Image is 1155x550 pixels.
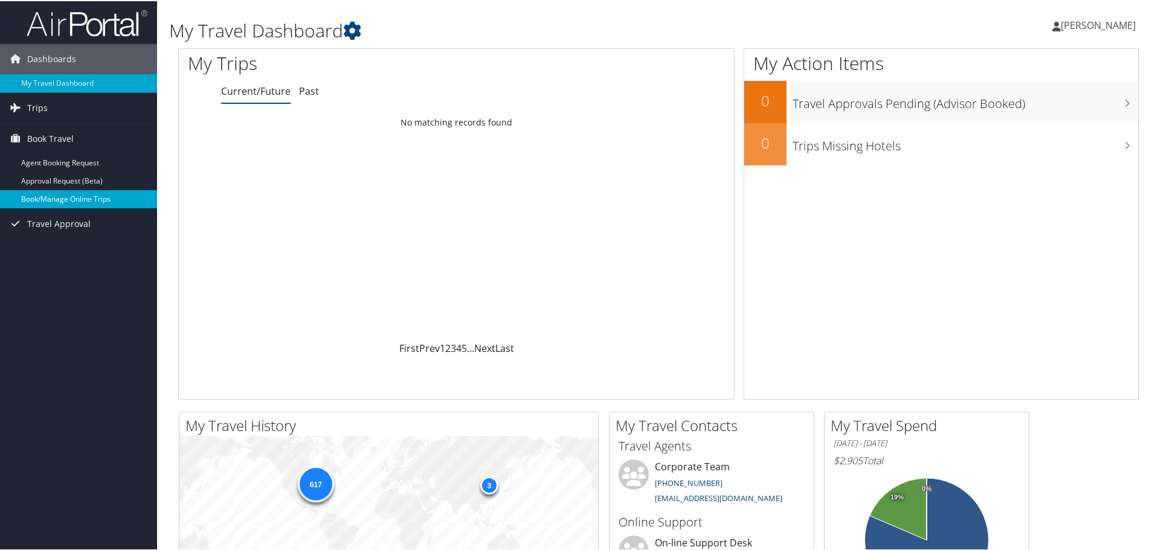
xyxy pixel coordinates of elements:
[793,130,1138,153] h3: Trips Missing Hotels
[399,341,419,354] a: First
[179,110,734,132] td: No matching records found
[834,436,1020,448] h6: [DATE] - [DATE]
[462,341,467,354] a: 5
[495,341,514,354] a: Last
[613,458,811,508] li: Corporate Team
[655,476,722,487] a: [PHONE_NUMBER]
[27,92,48,122] span: Trips
[299,83,319,97] a: Past
[445,341,451,354] a: 2
[440,341,445,354] a: 1
[793,88,1138,111] h3: Travel Approvals Pending (Advisor Booked)
[1061,18,1136,31] span: [PERSON_NAME]
[27,208,91,238] span: Travel Approval
[744,50,1138,75] h1: My Action Items
[419,341,440,354] a: Prev
[451,341,456,354] a: 3
[221,83,291,97] a: Current/Future
[27,8,147,36] img: airportal-logo.png
[27,123,74,153] span: Book Travel
[616,414,814,435] h2: My Travel Contacts
[831,414,1029,435] h2: My Travel Spend
[169,17,822,42] h1: My Travel Dashboard
[1052,6,1148,42] a: [PERSON_NAME]
[922,484,931,491] tspan: 0%
[619,436,805,453] h3: Travel Agents
[744,132,787,152] h2: 0
[890,493,904,500] tspan: 19%
[744,122,1138,164] a: 0Trips Missing Hotels
[27,43,76,73] span: Dashboards
[474,341,495,354] a: Next
[456,341,462,354] a: 4
[744,89,787,110] h2: 0
[185,414,598,435] h2: My Travel History
[655,491,782,502] a: [EMAIL_ADDRESS][DOMAIN_NAME]
[834,453,1020,466] h6: Total
[297,465,333,501] div: 617
[744,80,1138,122] a: 0Travel Approvals Pending (Advisor Booked)
[834,453,863,466] span: $2,905
[188,50,494,75] h1: My Trips
[480,475,498,493] div: 3
[467,341,474,354] span: …
[619,513,805,529] h3: Online Support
